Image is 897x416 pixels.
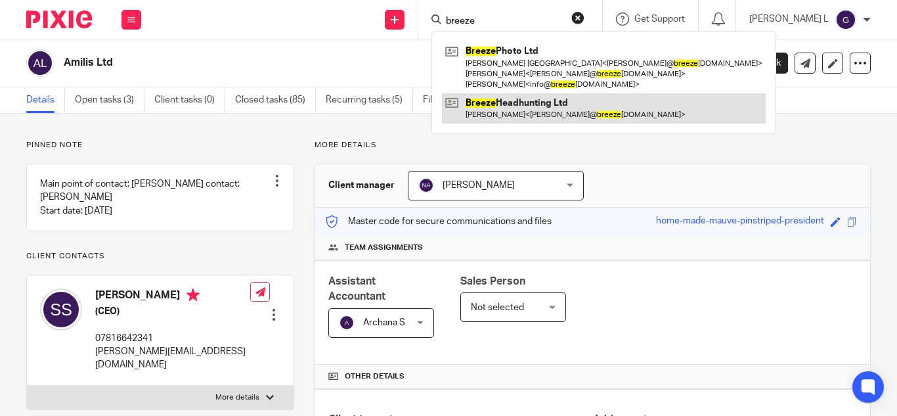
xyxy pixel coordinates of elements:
span: Other details [345,371,405,382]
img: svg%3E [835,9,856,30]
span: Archana S [363,318,405,327]
img: svg%3E [418,177,434,193]
a: Recurring tasks (5) [326,87,413,113]
button: Clear [571,11,584,24]
img: Pixie [26,11,92,28]
span: Get Support [634,14,685,24]
input: Search [445,16,563,28]
a: Closed tasks (85) [235,87,316,113]
span: Sales Person [460,276,525,287]
p: Pinned note [26,140,294,150]
p: [PERSON_NAME] L [749,12,829,26]
a: Open tasks (3) [75,87,144,113]
img: svg%3E [40,289,82,331]
a: Client tasks (0) [154,87,225,113]
span: [PERSON_NAME] [443,181,515,190]
img: svg%3E [26,49,54,77]
h3: Client manager [328,179,395,192]
span: Assistant Accountant [328,276,385,302]
span: Not selected [471,303,524,312]
p: 07816642341 [95,332,250,345]
a: Details [26,87,65,113]
div: home-made-mauve-pinstriped-president [656,214,824,229]
h2: Amilis Ltd [64,56,567,70]
a: Files [423,87,452,113]
p: More details [315,140,871,150]
span: Team assignments [345,243,423,253]
p: Client contacts [26,251,294,262]
i: Primary [186,289,200,302]
p: Master code for secure communications and files [325,215,552,228]
h5: (CEO) [95,305,250,318]
h4: [PERSON_NAME] [95,289,250,305]
p: [PERSON_NAME][EMAIL_ADDRESS][DOMAIN_NAME] [95,345,250,372]
p: More details [215,392,259,403]
img: svg%3E [339,315,355,331]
